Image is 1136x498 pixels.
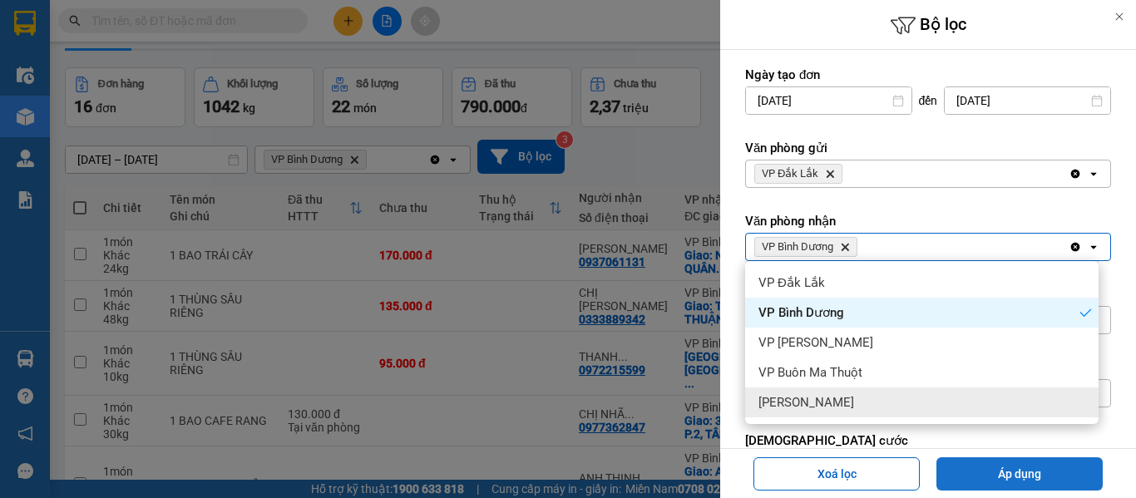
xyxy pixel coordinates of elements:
[936,457,1103,491] button: Áp dụng
[840,242,850,252] svg: Delete
[758,334,873,351] span: VP [PERSON_NAME]
[1069,240,1082,254] svg: Clear all
[945,87,1110,114] input: Select a date.
[745,140,1111,156] label: Văn phòng gửi
[846,165,847,182] input: Selected VP Đắk Lắk.
[758,304,844,321] span: VP Bình Dương
[758,274,825,291] span: VP Đắk Lắk
[745,213,1111,229] label: Văn phòng nhận
[754,164,842,184] span: VP Đắk Lắk, close by backspace
[758,364,862,381] span: VP Buôn Ma Thuột
[745,432,1111,449] label: [DEMOGRAPHIC_DATA] cước
[1069,167,1082,180] svg: Clear all
[720,12,1136,38] h6: Bộ lọc
[758,394,854,411] span: [PERSON_NAME]
[762,167,818,180] span: VP Đắk Lắk
[919,92,938,109] span: đến
[861,239,862,255] input: Selected VP Bình Dương.
[825,169,835,179] svg: Delete
[1087,240,1100,254] svg: open
[753,457,920,491] button: Xoá lọc
[745,261,1099,424] ul: Menu
[762,240,833,254] span: VP Bình Dương
[746,87,911,114] input: Select a date.
[745,67,1111,83] label: Ngày tạo đơn
[754,237,857,257] span: VP Bình Dương, close by backspace
[1087,167,1100,180] svg: open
